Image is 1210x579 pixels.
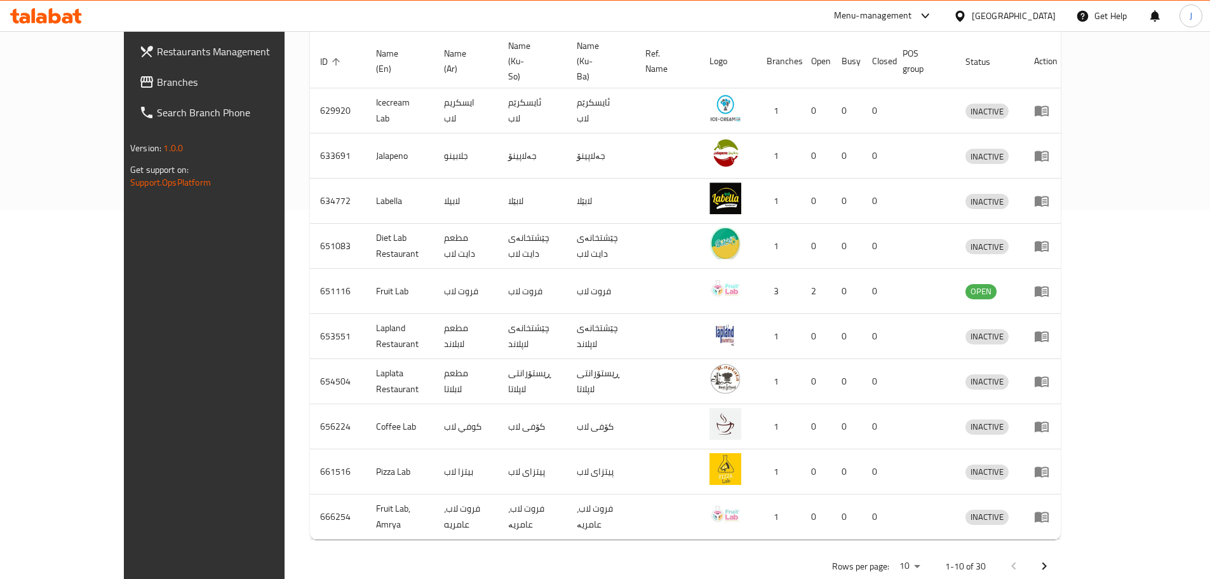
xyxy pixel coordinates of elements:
[577,38,620,84] span: Name (Ku-Ba)
[965,374,1009,390] div: INACTIVE
[310,359,366,404] td: 654504
[756,449,801,494] td: 1
[567,133,635,179] td: جەلاپینۆ
[157,44,316,59] span: Restaurants Management
[310,179,366,224] td: 634772
[129,67,326,97] a: Branches
[366,224,434,269] td: Diet Lab Restaurant
[709,228,741,259] img: Diet Lab Restaurant
[366,449,434,494] td: Pizza Lab
[567,359,635,404] td: ڕیستۆرانتی لاپلاتا
[756,404,801,449] td: 1
[801,88,831,133] td: 0
[965,510,1009,524] span: INACTIVE
[310,494,366,540] td: 666254
[366,269,434,314] td: Fruit Lab
[894,557,925,576] div: Rows per page:
[498,269,567,314] td: فروت لاب
[567,314,635,359] td: چێشتخانەی لاپلاند
[831,314,862,359] td: 0
[310,314,366,359] td: 653551
[831,179,862,224] td: 0
[498,359,567,404] td: ڕیستۆرانتی لاپلاتا
[965,284,997,299] span: OPEN
[434,179,498,224] td: لابيلا
[310,133,366,179] td: 633691
[801,359,831,404] td: 0
[862,449,892,494] td: 0
[831,494,862,540] td: 0
[310,449,366,494] td: 661516
[130,174,211,191] a: Support.OpsPlatform
[831,269,862,314] td: 0
[972,9,1056,23] div: [GEOGRAPHIC_DATA]
[376,46,419,76] span: Name (En)
[498,179,567,224] td: لابێلا
[366,314,434,359] td: Lapland Restaurant
[862,494,892,540] td: 0
[756,88,801,133] td: 1
[801,269,831,314] td: 2
[756,179,801,224] td: 1
[366,359,434,404] td: Laplata Restaurant
[434,269,498,314] td: فروت لاب
[366,88,434,133] td: Icecream Lab
[498,88,567,133] td: ئایسکرێم لاب
[157,105,316,120] span: Search Branch Phone
[1034,329,1058,344] div: Menu
[965,329,1009,344] span: INACTIVE
[434,494,498,540] td: فروت لاب، عامريه
[498,494,567,540] td: فروت لاب، عامریە
[801,404,831,449] td: 0
[1034,283,1058,299] div: Menu
[1024,34,1068,88] th: Action
[498,133,567,179] td: جەلاپینۆ
[1034,509,1058,524] div: Menu
[965,465,1009,479] span: INACTIVE
[498,314,567,359] td: چێشتخانەی لاپلاند
[498,449,567,494] td: پیتزای لاب
[498,224,567,269] td: چێشتخانەی دایت لاب
[862,179,892,224] td: 0
[831,34,862,88] th: Busy
[862,133,892,179] td: 0
[366,494,434,540] td: Fruit Lab, Amrya
[965,510,1009,525] div: INACTIVE
[645,46,684,76] span: Ref. Name
[862,359,892,404] td: 0
[965,104,1009,119] span: INACTIVE
[801,34,831,88] th: Open
[567,88,635,133] td: ئایسکرێم لاب
[834,8,912,24] div: Menu-management
[1034,238,1058,254] div: Menu
[862,404,892,449] td: 0
[709,92,741,124] img: Icecream Lab
[434,404,498,449] td: كوفي لاب
[366,179,434,224] td: Labella
[444,46,483,76] span: Name (Ar)
[965,194,1009,209] div: INACTIVE
[129,97,326,128] a: Search Branch Phone
[709,453,741,485] img: Pizza Lab
[756,133,801,179] td: 1
[320,54,344,69] span: ID
[756,34,801,88] th: Branches
[1190,9,1192,23] span: J
[862,88,892,133] td: 0
[567,269,635,314] td: فروت لاب
[756,224,801,269] td: 1
[130,161,189,178] span: Get support on:
[965,419,1009,434] span: INACTIVE
[310,34,1068,540] table: enhanced table
[508,38,551,84] span: Name (Ku-So)
[709,498,741,530] img: Fruit Lab, Amrya
[801,224,831,269] td: 0
[129,36,326,67] a: Restaurants Management
[965,149,1009,164] span: INACTIVE
[709,318,741,350] img: Lapland Restaurant
[756,314,801,359] td: 1
[831,359,862,404] td: 0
